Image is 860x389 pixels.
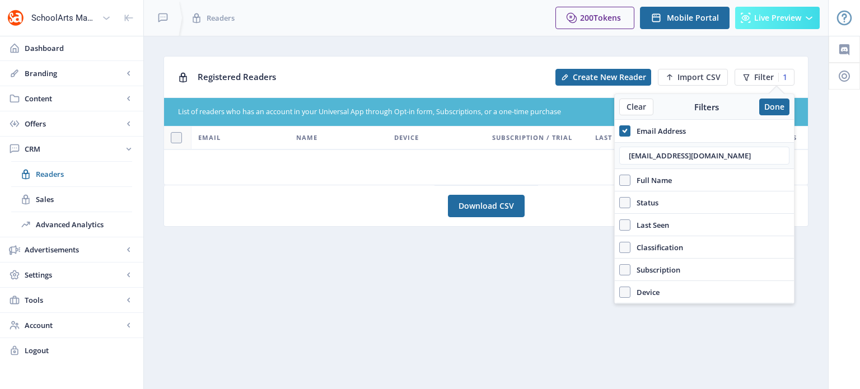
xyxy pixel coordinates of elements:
span: Tools [25,294,123,306]
span: Branding [25,68,123,79]
span: Advertisements [25,244,123,255]
span: Classification [630,241,683,254]
div: Filters [653,101,759,113]
span: Tokens [593,12,621,23]
div: SchoolArts Magazine [31,6,97,30]
span: Email Address [630,124,686,138]
span: Full Name [630,174,672,187]
span: Mobile Portal [667,13,719,22]
button: Import CSV [658,69,728,86]
span: Last Seen [630,218,669,232]
span: Device [394,131,419,144]
span: Sales [36,194,132,205]
span: Last Seen [595,131,632,144]
a: Advanced Analytics [11,212,132,237]
span: Device [630,285,660,299]
span: Offers [25,118,123,129]
a: New page [549,69,651,86]
a: New page [651,69,728,86]
span: Create New Reader [573,73,646,82]
span: Settings [25,269,123,280]
button: Filter1 [735,69,794,86]
span: Import CSV [677,73,721,82]
span: Readers [207,12,235,24]
span: Logout [25,345,134,356]
div: 1 [778,73,787,82]
span: Account [25,320,123,331]
span: Content [25,93,123,104]
span: Email [198,131,221,144]
span: Live Preview [754,13,801,22]
span: Subscription / Trial [492,131,572,144]
app-collection-view: Registered Readers [163,56,808,185]
img: properties.app_icon.png [7,9,25,27]
button: Mobile Portal [640,7,730,29]
span: Subscription [630,263,680,276]
button: Clear [619,99,653,115]
span: Filter [754,73,774,82]
span: Dashboard [25,43,134,54]
span: Advanced Analytics [36,219,132,230]
button: 200Tokens [555,7,634,29]
div: List of readers who has an account in your Universal App through Opt-in form, Subscriptions, or a... [178,107,727,118]
span: Readers [36,168,132,180]
button: Live Preview [735,7,820,29]
span: Name [296,131,317,144]
a: Sales [11,187,132,212]
a: Readers [11,162,132,186]
button: Done [759,99,789,115]
span: Registered Readers [198,71,276,82]
button: Create New Reader [555,69,651,86]
span: CRM [25,143,123,154]
span: Status [630,196,658,209]
a: Download CSV [448,195,525,217]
